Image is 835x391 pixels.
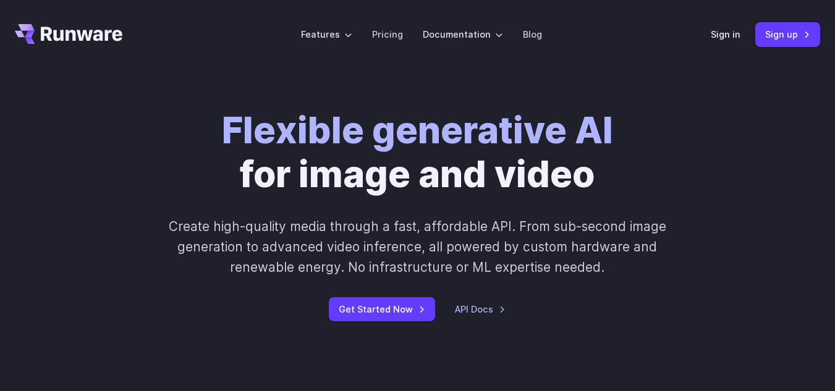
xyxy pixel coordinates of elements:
[15,24,122,44] a: Go to /
[755,22,820,46] a: Sign up
[222,108,613,152] strong: Flexible generative AI
[372,27,403,41] a: Pricing
[329,297,435,321] a: Get Started Now
[455,302,506,316] a: API Docs
[222,109,613,196] h1: for image and video
[711,27,740,41] a: Sign in
[301,27,352,41] label: Features
[423,27,503,41] label: Documentation
[160,216,676,278] p: Create high-quality media through a fast, affordable API. From sub-second image generation to adv...
[523,27,542,41] a: Blog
